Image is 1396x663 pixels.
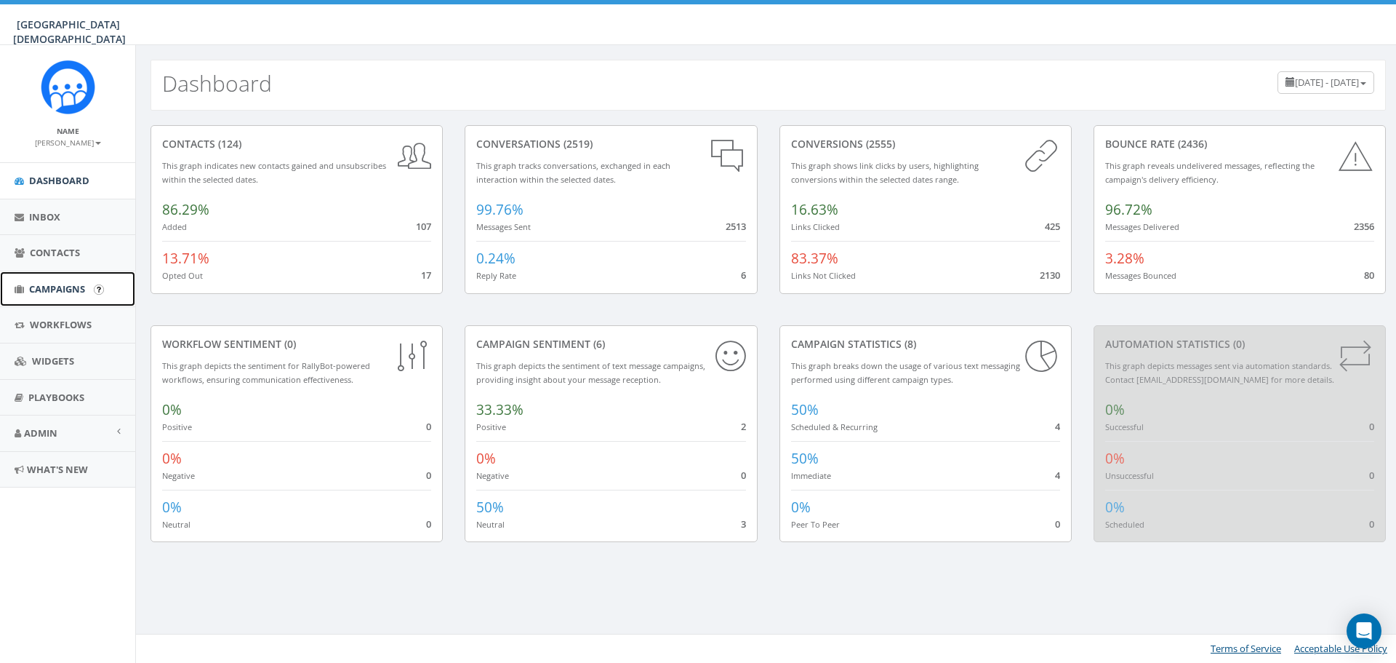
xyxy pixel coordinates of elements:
span: (2519) [561,137,593,151]
small: Neutral [162,519,190,530]
span: (8) [902,337,916,351]
span: 107 [416,220,431,233]
span: 86.29% [162,200,209,219]
span: 0% [1105,400,1125,419]
span: 0% [1105,449,1125,468]
small: Name [57,126,79,136]
span: Inbox [29,210,60,223]
small: Links Clicked [791,221,840,232]
span: 0.24% [476,249,516,268]
span: What's New [27,463,88,476]
span: 83.37% [791,249,838,268]
span: 17 [421,269,431,282]
span: (124) [215,137,241,151]
span: 0 [426,517,431,531]
div: Automation Statistics [1105,337,1374,352]
span: 99.76% [476,200,523,219]
small: This graph tracks conversations, exchanged in each interaction within the selected dates. [476,160,670,185]
span: 6 [741,269,746,282]
input: Submit [94,285,104,295]
span: 0% [476,449,496,468]
a: Terms of Service [1211,642,1281,655]
div: Workflow Sentiment [162,337,431,352]
small: Added [162,221,187,232]
span: Contacts [30,246,80,259]
small: Peer To Peer [791,519,840,530]
small: This graph indicates new contacts gained and unsubscribes within the selected dates. [162,160,386,185]
small: Opted Out [162,270,203,281]
small: Scheduled & Recurring [791,421,878,432]
small: Neutral [476,519,505,530]
small: Negative [476,470,509,481]
small: Messages Bounced [1105,270,1176,281]
small: This graph shows link clicks by users, highlighting conversions within the selected dates range. [791,160,979,185]
span: 4 [1055,420,1060,433]
span: 425 [1045,220,1060,233]
h2: Dashboard [162,71,272,95]
span: (0) [1230,337,1245,351]
small: Reply Rate [476,270,516,281]
span: 3.28% [1105,249,1144,268]
span: Widgets [32,354,74,368]
span: 50% [791,400,819,419]
span: 80 [1364,269,1374,282]
span: 0 [1369,517,1374,531]
span: 0% [162,400,182,419]
span: 0 [426,469,431,482]
small: This graph depicts the sentiment for RallyBot-powered workflows, ensuring communication effective... [162,360,370,385]
span: 33.33% [476,400,523,419]
div: conversations [476,137,745,151]
small: This graph reveals undelivered messages, reflecting the campaign's delivery efficiency. [1105,160,1315,185]
small: This graph depicts the sentiment of text message campaigns, providing insight about your message ... [476,360,705,385]
div: Campaign Statistics [791,337,1060,352]
span: 3 [741,517,746,531]
a: Acceptable Use Policy [1294,642,1387,655]
span: 13.71% [162,249,209,268]
small: This graph depicts messages sent via automation standards. Contact [EMAIL_ADDRESS][DOMAIN_NAME] f... [1105,360,1334,385]
span: (2555) [863,137,895,151]
span: Admin [24,426,57,440]
span: 16.63% [791,200,838,219]
small: [PERSON_NAME] [35,138,101,148]
span: 2356 [1354,220,1374,233]
span: 0 [741,469,746,482]
div: Campaign Sentiment [476,337,745,352]
span: 4 [1055,469,1060,482]
small: Successful [1105,421,1144,432]
small: Messages Delivered [1105,221,1179,232]
span: Campaigns [29,282,85,295]
span: 2 [741,420,746,433]
small: Unsuccessful [1105,470,1154,481]
img: Rally_Corp_Icon_1.png [41,60,95,114]
small: Positive [162,421,192,432]
span: (6) [590,337,605,351]
span: 50% [476,498,504,517]
span: 0 [1369,469,1374,482]
small: Messages Sent [476,221,531,232]
div: Bounce Rate [1105,137,1374,151]
span: 2513 [726,220,746,233]
span: 96.72% [1105,200,1152,219]
span: 0% [162,449,182,468]
span: 0% [791,498,811,517]
span: 2130 [1040,269,1060,282]
span: 0% [1105,498,1125,517]
small: Positive [476,421,506,432]
small: Immediate [791,470,831,481]
span: 0% [162,498,182,517]
span: 0 [426,420,431,433]
span: (0) [281,337,296,351]
span: [GEOGRAPHIC_DATA][DEMOGRAPHIC_DATA] [13,17,126,46]
small: Links Not Clicked [791,270,856,281]
span: [DATE] - [DATE] [1295,76,1359,89]
a: [PERSON_NAME] [35,135,101,148]
span: Workflows [30,318,92,331]
span: 50% [791,449,819,468]
span: Playbooks [28,391,84,404]
div: conversions [791,137,1060,151]
small: Negative [162,470,195,481]
div: Open Intercom Messenger [1347,614,1381,648]
small: This graph breaks down the usage of various text messaging performed using different campaign types. [791,360,1020,385]
span: 0 [1055,517,1060,531]
span: Dashboard [29,174,89,187]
